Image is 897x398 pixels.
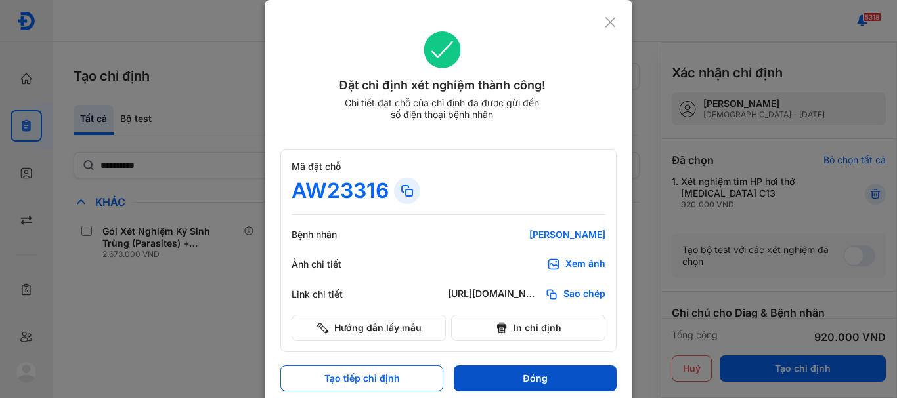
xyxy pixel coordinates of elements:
[454,365,617,391] button: Đóng
[280,365,443,391] button: Tạo tiếp chỉ định
[292,258,370,270] div: Ảnh chi tiết
[448,288,540,301] div: [URL][DOMAIN_NAME]
[292,229,370,241] div: Bệnh nhân
[448,229,605,241] div: [PERSON_NAME]
[565,258,605,271] div: Xem ảnh
[292,161,605,172] div: Mã đặt chỗ
[280,76,604,94] div: Đặt chỉ định xét nghiệm thành công!
[292,315,446,341] button: Hướng dẫn lấy mẫu
[563,288,605,301] span: Sao chép
[292,289,370,300] div: Link chi tiết
[339,97,545,121] div: Chi tiết đặt chỗ của chỉ định đã được gửi đến số điện thoại bệnh nhân
[451,315,605,341] button: In chỉ định
[292,178,389,204] div: AW23316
